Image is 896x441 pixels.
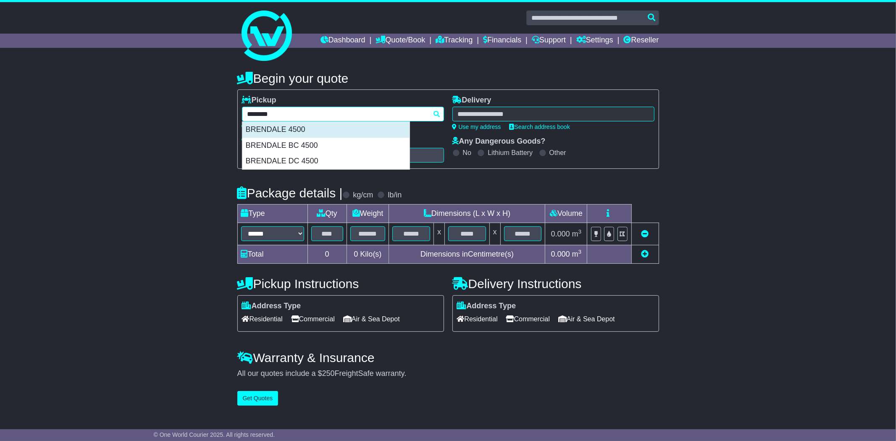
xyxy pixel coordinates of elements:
[572,230,582,238] span: m
[434,223,445,245] td: x
[237,351,659,365] h4: Warranty & Insurance
[242,122,410,138] div: BRENDALE 4500
[452,277,659,291] h4: Delivery Instructions
[463,149,471,157] label: No
[551,250,570,258] span: 0.000
[576,34,613,48] a: Settings
[483,34,521,48] a: Financials
[347,245,389,263] td: Kilo(s)
[572,250,582,258] span: m
[510,123,570,130] a: Search address book
[641,250,649,258] a: Add new item
[578,249,582,255] sup: 3
[457,302,516,311] label: Address Type
[237,71,659,85] h4: Begin your quote
[452,137,546,146] label: Any Dangerous Goods?
[242,302,301,311] label: Address Type
[242,312,283,325] span: Residential
[237,391,279,406] button: Get Quotes
[242,138,410,154] div: BRENDALE BC 4500
[641,230,649,238] a: Remove this item
[237,369,659,378] div: All our quotes include a $ FreightSafe warranty.
[388,191,402,200] label: lb/in
[389,205,545,223] td: Dimensions (L x W x H)
[545,205,587,223] td: Volume
[558,312,615,325] span: Air & Sea Depot
[343,312,400,325] span: Air & Sea Depot
[237,245,307,263] td: Total
[242,96,276,105] label: Pickup
[551,230,570,238] span: 0.000
[237,277,444,291] h4: Pickup Instructions
[376,34,425,48] a: Quote/Book
[549,149,566,157] label: Other
[321,34,365,48] a: Dashboard
[322,369,335,378] span: 250
[353,191,373,200] label: kg/cm
[389,245,545,263] td: Dimensions in Centimetre(s)
[242,107,444,121] typeahead: Please provide city
[354,250,358,258] span: 0
[452,123,501,130] a: Use my address
[506,312,550,325] span: Commercial
[242,153,410,169] div: BRENDALE DC 4500
[154,431,275,438] span: © One World Courier 2025. All rights reserved.
[436,34,473,48] a: Tracking
[237,186,343,200] h4: Package details |
[237,205,307,223] td: Type
[291,312,335,325] span: Commercial
[488,149,533,157] label: Lithium Battery
[347,205,389,223] td: Weight
[307,205,347,223] td: Qty
[532,34,566,48] a: Support
[457,312,498,325] span: Residential
[578,228,582,235] sup: 3
[452,96,491,105] label: Delivery
[489,223,500,245] td: x
[623,34,659,48] a: Reseller
[307,245,347,263] td: 0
